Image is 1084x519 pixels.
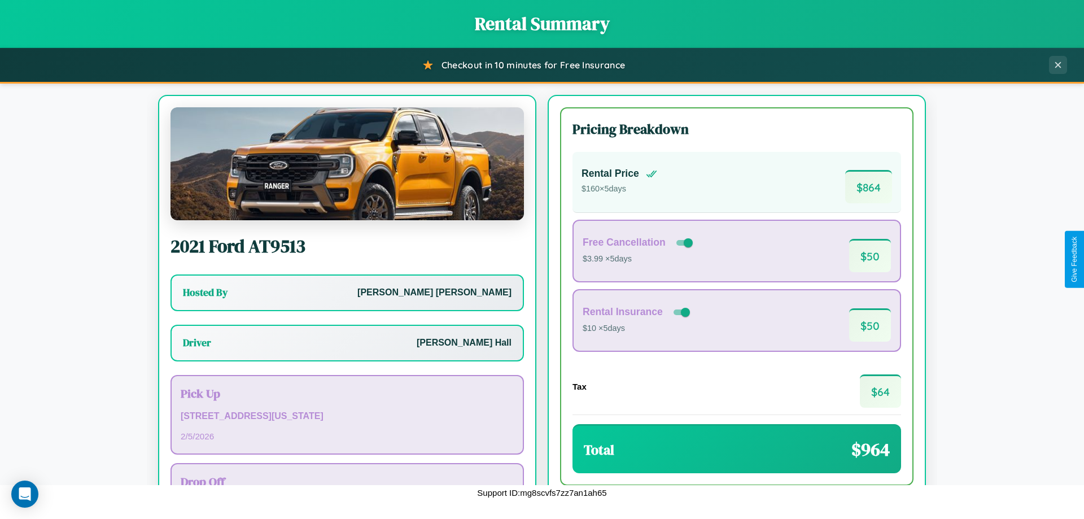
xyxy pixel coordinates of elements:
span: $ 964 [851,437,890,462]
h1: Rental Summary [11,11,1073,36]
h2: 2021 Ford AT9513 [171,234,524,259]
span: $ 64 [860,374,901,408]
span: $ 50 [849,308,891,342]
div: Open Intercom Messenger [11,481,38,508]
p: [PERSON_NAME] [PERSON_NAME] [357,285,512,301]
h3: Pricing Breakdown [572,120,901,138]
p: $3.99 × 5 days [583,252,695,267]
p: [STREET_ADDRESS][US_STATE] [181,408,514,425]
h4: Rental Price [582,168,639,180]
h3: Hosted By [183,286,228,299]
h3: Total [584,441,614,459]
div: Give Feedback [1070,237,1078,282]
p: $10 × 5 days [583,321,692,336]
p: Support ID: mg8scvfs7zz7an1ah65 [477,485,606,500]
p: $ 160 × 5 days [582,182,657,197]
h4: Free Cancellation [583,237,666,248]
h3: Drop Off [181,473,514,490]
h3: Driver [183,336,211,350]
h4: Rental Insurance [583,306,663,318]
h3: Pick Up [181,385,514,402]
img: Ford AT9513 [171,107,524,220]
span: $ 864 [845,170,892,203]
h4: Tax [572,382,587,391]
span: $ 50 [849,239,891,272]
span: Checkout in 10 minutes for Free Insurance [442,59,625,71]
p: [PERSON_NAME] Hall [417,335,512,351]
p: 2 / 5 / 2026 [181,429,514,444]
